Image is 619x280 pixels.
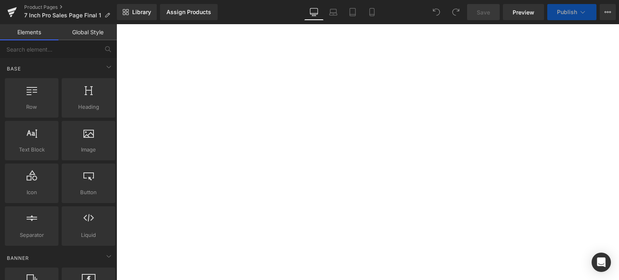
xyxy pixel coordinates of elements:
[448,4,464,20] button: Redo
[58,24,117,40] a: Global Style
[547,4,596,20] button: Publish
[64,103,113,111] span: Heading
[24,12,101,19] span: 7 Inch Pro Sales Page Final 1
[64,188,113,197] span: Button
[557,9,577,15] span: Publish
[324,4,343,20] a: Laptop
[7,188,56,197] span: Icon
[477,8,490,17] span: Save
[600,4,616,20] button: More
[362,4,382,20] a: Mobile
[7,103,56,111] span: Row
[513,8,534,17] span: Preview
[6,65,22,73] span: Base
[132,8,151,16] span: Library
[503,4,544,20] a: Preview
[7,145,56,154] span: Text Block
[428,4,445,20] button: Undo
[6,254,30,262] span: Banner
[166,9,211,15] div: Assign Products
[24,4,117,10] a: Product Pages
[343,4,362,20] a: Tablet
[592,253,611,272] div: Open Intercom Messenger
[64,231,113,239] span: Liquid
[304,4,324,20] a: Desktop
[7,231,56,239] span: Separator
[117,4,157,20] a: New Library
[64,145,113,154] span: Image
